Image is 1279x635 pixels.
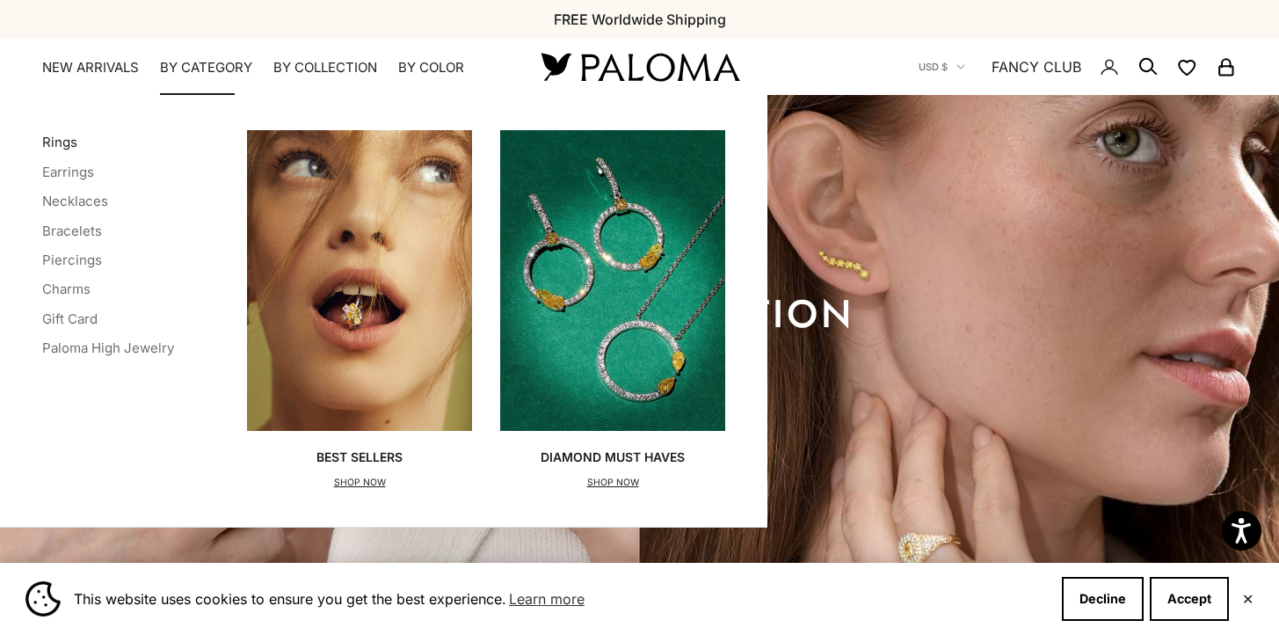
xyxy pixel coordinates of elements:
p: SHOP NOW [541,474,685,492]
a: Learn more [506,586,587,612]
span: USD $ [919,59,948,75]
a: Rings [42,134,77,150]
button: USD $ [919,59,965,75]
span: This website uses cookies to ensure you get the best experience. [74,586,1048,612]
a: Paloma High Jewelry [42,339,174,356]
p: Diamond Must Haves [541,449,685,466]
a: Gift Card [42,310,98,327]
summary: By Category [160,59,252,77]
a: Earrings [42,164,94,180]
img: Cookie banner [25,581,61,617]
p: SHOP NOW [316,474,403,492]
a: FANCY CLUB [992,55,1081,78]
a: Piercings [42,252,102,268]
summary: By Collection [273,59,377,77]
nav: Primary navigation [42,59,499,77]
a: Necklaces [42,193,108,209]
summary: By Color [398,59,464,77]
button: Decline [1062,577,1144,621]
a: Bracelets [42,223,102,239]
a: Charms [42,281,91,297]
button: Accept [1150,577,1229,621]
p: Best Sellers [316,449,403,466]
a: NEW ARRIVALS [42,59,139,77]
a: Diamond Must HavesSHOP NOW [500,130,725,491]
p: FREE Worldwide Shipping [554,8,726,31]
a: Best SellersSHOP NOW [247,130,472,491]
button: Close [1242,594,1254,604]
nav: Secondary navigation [919,39,1237,95]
